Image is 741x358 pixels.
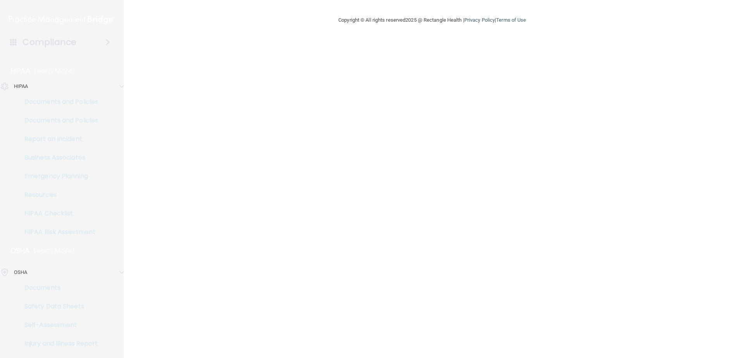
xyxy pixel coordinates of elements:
p: Self-Assessment [5,321,111,329]
p: Learn More! [34,246,75,255]
p: HIPAA [10,66,30,76]
p: Documents [5,284,111,292]
p: Emergency Planning [5,172,111,180]
h4: Compliance [22,37,76,48]
p: Safety Data Sheets [5,303,111,310]
p: Report an Incident [5,135,111,143]
p: Documents and Policies [5,98,111,106]
p: Injury and Illness Report [5,340,111,348]
div: Copyright © All rights reserved 2025 @ Rectangle Health | | [291,8,574,33]
a: Terms of Use [496,17,526,23]
p: Resources [5,191,111,199]
p: Business Associates [5,154,111,162]
img: PMB logo [9,12,114,28]
p: OSHA [10,246,30,255]
a: Privacy Policy [464,17,495,23]
p: HIPAA Checklist [5,210,111,217]
p: Learn More! [34,66,75,76]
p: HIPAA [14,82,28,91]
p: Documents and Policies [5,117,111,124]
p: OSHA [14,268,27,277]
p: HIPAA Risk Assessment [5,228,111,236]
